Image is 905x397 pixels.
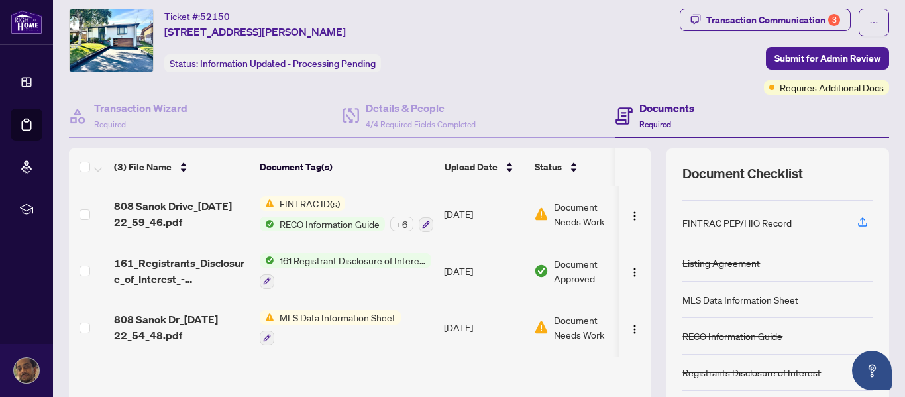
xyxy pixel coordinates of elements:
[114,198,249,230] span: 808 Sanok Drive_[DATE] 22_59_46.pdf
[766,47,889,70] button: Submit for Admin Review
[554,256,636,286] span: Document Approved
[682,329,782,343] div: RECO Information Guide
[682,215,792,230] div: FINTRAC PEP/HIO Record
[260,196,433,232] button: Status IconFINTRAC ID(s)Status IconRECO Information Guide+6
[624,260,645,282] button: Logo
[828,14,840,26] div: 3
[164,24,346,40] span: [STREET_ADDRESS][PERSON_NAME]
[639,100,694,116] h4: Documents
[260,253,274,268] img: Status Icon
[254,148,439,186] th: Document Tag(s)
[274,196,345,211] span: FINTRAC ID(s)
[200,58,376,70] span: Information Updated - Processing Pending
[164,9,230,24] div: Ticket #:
[260,217,274,231] img: Status Icon
[390,217,413,231] div: + 6
[94,119,126,129] span: Required
[680,9,851,31] button: Transaction Communication3
[94,100,187,116] h4: Transaction Wizard
[11,10,42,34] img: logo
[274,310,401,325] span: MLS Data Information Sheet
[366,119,476,129] span: 4/4 Required Fields Completed
[114,255,249,287] span: 161_Registrants_Disclosure_of_Interest_-_Disposition_of_Property_-_PropTx-OREA_2025-09-18_09_40_3...
[366,100,476,116] h4: Details & People
[439,243,529,300] td: [DATE]
[624,203,645,225] button: Logo
[639,119,671,129] span: Required
[260,253,431,289] button: Status Icon161 Registrant Disclosure of Interest - Disposition ofProperty
[534,207,549,221] img: Document Status
[109,148,254,186] th: (3) File Name
[260,196,274,211] img: Status Icon
[260,310,274,325] img: Status Icon
[529,148,642,186] th: Status
[852,351,892,390] button: Open asap
[439,186,529,243] td: [DATE]
[439,148,529,186] th: Upload Date
[445,160,498,174] span: Upload Date
[534,320,549,335] img: Document Status
[534,264,549,278] img: Document Status
[554,199,623,229] span: Document Needs Work
[439,300,529,357] td: [DATE]
[624,317,645,338] button: Logo
[114,160,172,174] span: (3) File Name
[682,164,803,183] span: Document Checklist
[164,54,381,72] div: Status:
[629,324,640,335] img: Logo
[14,358,39,383] img: Profile Icon
[682,256,760,270] div: Listing Agreement
[274,217,385,231] span: RECO Information Guide
[70,9,153,72] img: IMG-E12425250_1.jpg
[706,9,840,30] div: Transaction Communication
[554,313,623,342] span: Document Needs Work
[260,310,401,346] button: Status IconMLS Data Information Sheet
[869,18,878,27] span: ellipsis
[535,160,562,174] span: Status
[682,292,798,307] div: MLS Data Information Sheet
[774,48,880,69] span: Submit for Admin Review
[114,312,249,343] span: 808 Sanok Dr_[DATE] 22_54_48.pdf
[780,80,884,95] span: Requires Additional Docs
[200,11,230,23] span: 52150
[629,211,640,221] img: Logo
[629,267,640,278] img: Logo
[682,365,821,380] div: Registrants Disclosure of Interest
[274,253,431,268] span: 161 Registrant Disclosure of Interest - Disposition ofProperty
